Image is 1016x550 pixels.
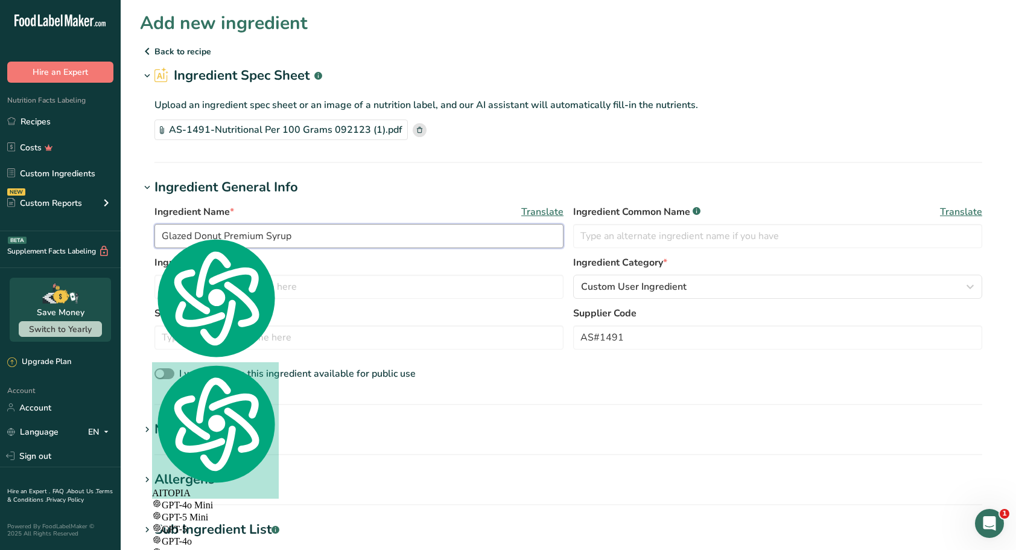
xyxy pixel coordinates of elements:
[154,120,408,140] div: AS-1491-Nutritional Per 100 Grams 092123 (1).pdf
[975,509,1004,538] iframe: Intercom live chat
[152,523,162,532] img: gpt-black.svg
[154,255,564,270] label: Ingredient code
[140,10,308,37] h1: Add new ingredient
[29,324,92,335] span: Switch to Yearly
[154,205,234,219] span: Ingredient Name
[7,487,113,504] a: Terms & Conditions .
[152,499,162,508] img: gpt-black.svg
[88,424,113,439] div: EN
[140,44,997,59] p: Back to recipe
[152,535,279,547] div: GPT-4o
[8,237,27,244] div: BETA
[154,224,564,248] input: Type your ingredient name here
[67,487,96,496] a: About Us .
[581,280,687,294] span: Custom User Ingredient
[521,205,564,219] span: Translate
[154,306,564,321] label: Supplier Name
[573,224,982,248] input: Type an alternate ingredient name if you have
[7,487,50,496] a: Hire an Expert .
[152,362,279,486] img: logo.svg
[154,325,564,350] input: Type your supplier name here
[152,236,279,360] img: logo.svg
[940,205,982,219] span: Translate
[152,535,162,545] img: gpt-black.svg
[52,487,67,496] a: FAQ .
[573,205,700,219] span: Ingredient Common Name
[37,306,84,319] div: Save Money
[152,511,279,523] div: GPT-5 Mini
[7,523,113,537] div: Powered By FoodLabelMaker © 2025 All Rights Reserved
[7,62,113,83] button: Hire an Expert
[7,356,71,368] div: Upgrade Plan
[7,421,59,443] a: Language
[573,255,982,270] label: Ingredient Category
[154,275,564,299] input: Type your ingredient code here
[573,306,982,321] label: Supplier Code
[152,511,162,520] img: gpt-black.svg
[573,275,982,299] button: Custom User Ingredient
[154,66,322,86] h2: Ingredient Spec Sheet
[154,177,298,197] div: Ingredient General Info
[573,325,982,350] input: Type your supplier code here
[152,362,279,499] div: AITOPIA
[1000,509,1009,519] span: 1
[7,188,25,196] div: NEW
[152,523,279,535] div: GPT-5
[152,499,279,511] div: GPT-4o Mini
[154,98,982,112] p: Upload an ingredient spec sheet or an image of a nutrition label, and our AI assistant will autom...
[19,321,102,337] button: Switch to Yearly
[46,496,84,504] a: Privacy Policy
[179,367,416,380] span: I want to make this ingredient available for public use
[7,197,82,209] div: Custom Reports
